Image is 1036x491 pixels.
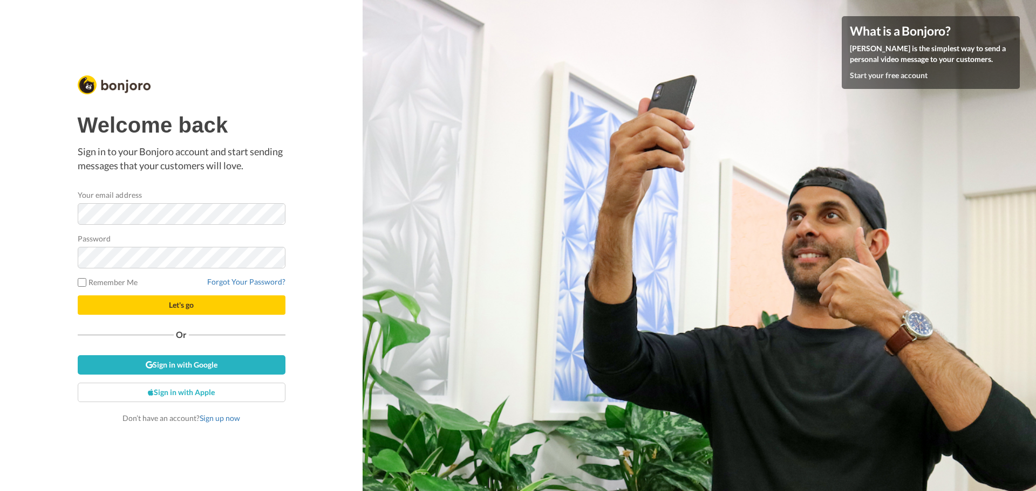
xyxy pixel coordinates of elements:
p: Sign in to your Bonjoro account and start sending messages that your customers will love. [78,145,285,172]
label: Your email address [78,189,142,200]
button: Let's go [78,295,285,315]
a: Sign in with Apple [78,383,285,402]
span: Let's go [169,300,194,309]
label: Password [78,233,111,244]
h1: Welcome back [78,113,285,137]
h4: What is a Bonjoro? [850,24,1012,38]
a: Forgot Your Password? [207,277,285,286]
a: Sign in with Google [78,355,285,375]
p: [PERSON_NAME] is the simplest way to send a personal video message to your customers. [850,43,1012,65]
a: Sign up now [200,413,240,423]
label: Remember Me [78,276,138,288]
span: Or [174,331,189,338]
input: Remember Me [78,278,86,287]
a: Start your free account [850,71,928,80]
span: Don’t have an account? [122,413,240,423]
